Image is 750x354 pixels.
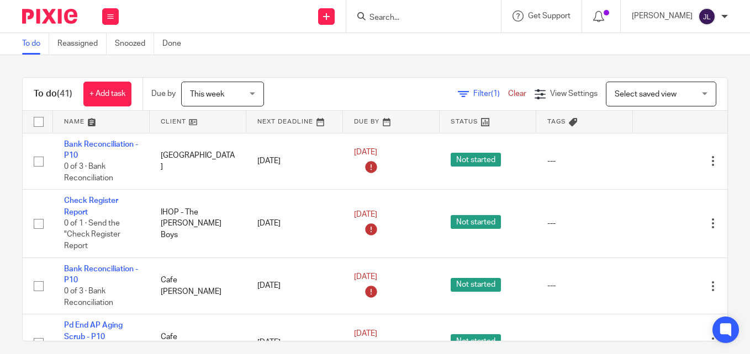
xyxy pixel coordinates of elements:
[632,10,693,22] p: [PERSON_NAME]
[150,258,246,314] td: Cafe [PERSON_NAME]
[354,148,377,156] span: [DATE]
[64,197,118,216] a: Check Register Report
[368,13,468,23] input: Search
[615,90,677,98] span: Select saved view
[150,190,246,258] td: IHOP - The [PERSON_NAME] Boys
[57,89,72,98] span: (41)
[547,155,622,167] div: ---
[64,141,138,159] a: Bank Reconciliation - P10
[547,337,622,348] div: ---
[150,133,246,190] td: [GEOGRAPHIC_DATA]
[528,12,571,20] span: Get Support
[354,273,377,281] span: [DATE]
[64,265,138,284] a: Bank Reconciliation - P10
[550,90,598,98] span: View Settings
[64,288,113,307] span: 0 of 3 · Bank Reconciliation
[698,8,716,25] img: svg%3E
[246,190,343,258] td: [DATE]
[451,278,501,292] span: Not started
[162,33,189,55] a: Done
[547,280,622,291] div: ---
[491,90,500,98] span: (1)
[473,90,508,98] span: Filter
[547,218,622,229] div: ---
[115,33,154,55] a: Snoozed
[451,334,501,348] span: Not started
[354,330,377,337] span: [DATE]
[57,33,107,55] a: Reassigned
[547,119,566,125] span: Tags
[451,153,501,167] span: Not started
[64,163,113,182] span: 0 of 3 · Bank Reconciliation
[22,33,49,55] a: To do
[83,82,131,106] a: + Add task
[64,321,123,340] a: Pd End AP Aging Scrub - P10
[151,88,176,99] p: Due by
[451,215,501,229] span: Not started
[34,88,72,100] h1: To do
[64,219,120,250] span: 0 of 1 · Send the "Check Register Report
[190,90,224,98] span: This week
[246,133,343,190] td: [DATE]
[246,258,343,314] td: [DATE]
[22,9,77,24] img: Pixie
[508,90,526,98] a: Clear
[354,211,377,218] span: [DATE]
